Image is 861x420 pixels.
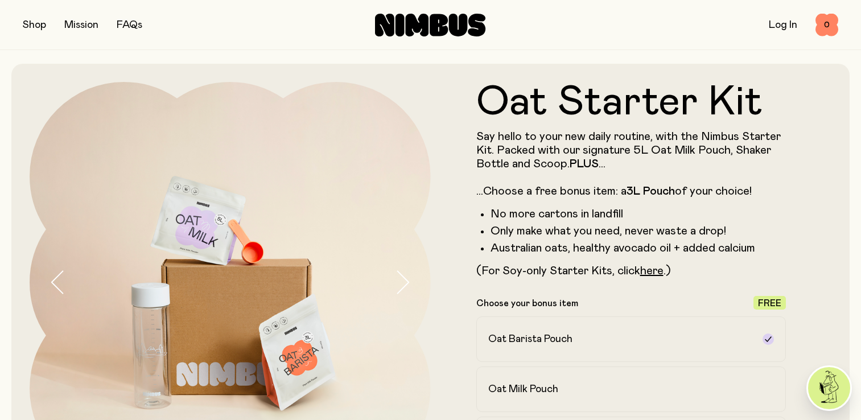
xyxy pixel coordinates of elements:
[488,382,558,396] h2: Oat Milk Pouch
[491,241,786,255] li: Australian oats, healthy avocado oil + added calcium
[640,265,664,277] a: here
[627,186,640,197] strong: 3L
[769,20,797,30] a: Log In
[117,20,142,30] a: FAQs
[643,186,675,197] strong: Pouch
[476,298,578,309] p: Choose your bonus item
[476,130,786,198] p: Say hello to your new daily routine, with the Nimbus Starter Kit. Packed with our signature 5L Oa...
[815,14,838,36] button: 0
[808,367,850,409] img: agent
[758,299,781,308] span: Free
[476,82,786,123] h1: Oat Starter Kit
[570,158,599,170] strong: PLUS
[476,264,786,278] p: (For Soy-only Starter Kits, click .)
[64,20,98,30] a: Mission
[491,207,786,221] li: No more cartons in landfill
[491,224,786,238] li: Only make what you need, never waste a drop!
[488,332,572,346] h2: Oat Barista Pouch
